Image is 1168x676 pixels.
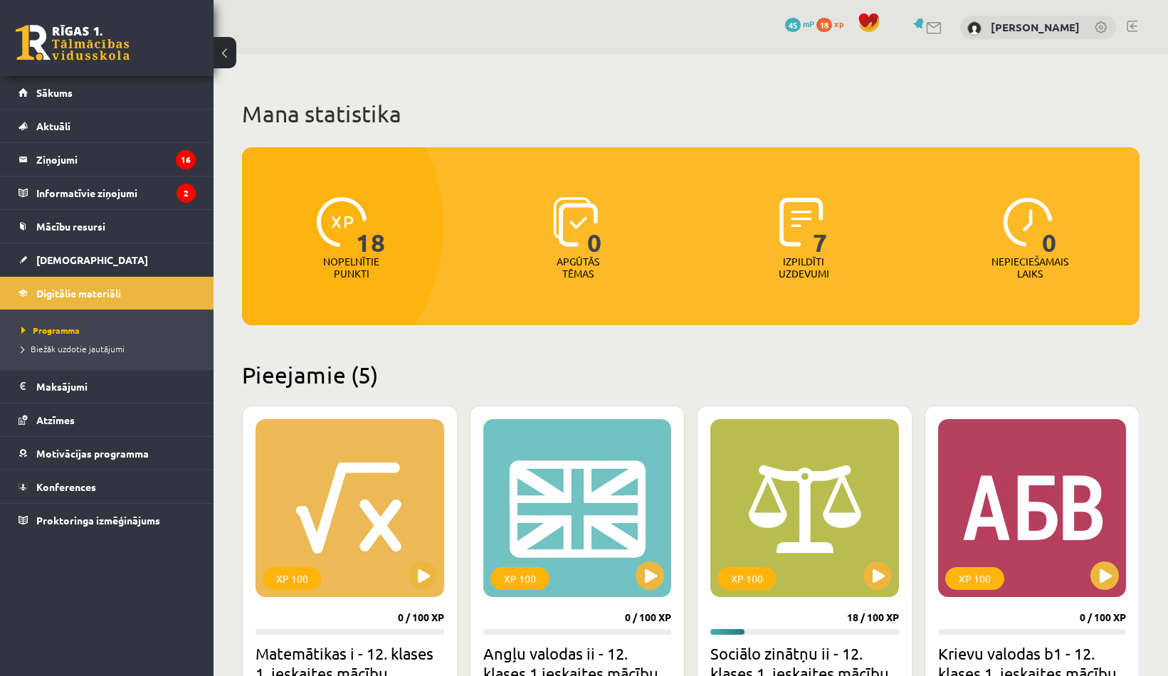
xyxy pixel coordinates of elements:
a: Motivācijas programma [19,437,196,470]
a: Proktoringa izmēģinājums [19,504,196,537]
a: Programma [21,324,199,337]
img: icon-completed-tasks-ad58ae20a441b2904462921112bc710f1caf180af7a3daa7317a5a94f2d26646.svg [779,197,824,247]
img: icon-learned-topics-4a711ccc23c960034f471b6e78daf4a3bad4a20eaf4de84257b87e66633f6470.svg [553,197,598,247]
div: XP 100 [945,567,1004,590]
a: [DEMOGRAPHIC_DATA] [19,243,196,276]
img: icon-clock-7be60019b62300814b6bd22b8e044499b485619524d84068768e800edab66f18.svg [1003,197,1053,247]
img: Deivids Roberts Kažoks [967,21,982,36]
a: Ziņojumi16 [19,143,196,176]
span: Biežāk uzdotie jautājumi [21,343,125,354]
span: 0 [1042,197,1057,255]
h1: Mana statistika [242,100,1140,128]
a: Aktuāli [19,110,196,142]
legend: Maksājumi [36,370,196,403]
a: Mācību resursi [19,210,196,243]
div: XP 100 [490,567,549,590]
span: Motivācijas programma [36,447,149,460]
a: Sākums [19,76,196,109]
a: Konferences [19,470,196,503]
i: 16 [176,150,196,169]
span: 7 [813,197,828,255]
legend: Ziņojumi [36,143,196,176]
p: Izpildīti uzdevumi [776,255,831,280]
span: Sākums [36,86,73,99]
a: Biežāk uzdotie jautājumi [21,342,199,355]
span: 18 [816,18,832,32]
legend: Informatīvie ziņojumi [36,176,196,209]
a: 18 xp [816,18,851,29]
a: Digitālie materiāli [19,277,196,310]
p: Nepieciešamais laiks [991,255,1068,280]
a: Maksājumi [19,370,196,403]
span: 18 [356,197,386,255]
a: Rīgas 1. Tālmācības vidusskola [16,25,130,60]
i: 2 [177,184,196,203]
a: Atzīmes [19,403,196,436]
span: Programma [21,324,80,336]
span: 0 [587,197,602,255]
a: 45 mP [785,18,814,29]
div: XP 100 [717,567,777,590]
span: Proktoringa izmēģinājums [36,514,160,527]
span: 45 [785,18,801,32]
span: Mācību resursi [36,220,105,233]
span: Aktuāli [36,120,70,132]
span: mP [803,18,814,29]
div: XP 100 [263,567,322,590]
span: xp [834,18,843,29]
h2: Pieejamie (5) [242,361,1140,389]
p: Nopelnītie punkti [323,255,379,280]
a: Informatīvie ziņojumi2 [19,176,196,209]
span: Konferences [36,480,96,493]
span: Atzīmes [36,413,75,426]
span: [DEMOGRAPHIC_DATA] [36,253,148,266]
img: icon-xp-0682a9bc20223a9ccc6f5883a126b849a74cddfe5390d2b41b4391c66f2066e7.svg [317,197,367,247]
span: Digitālie materiāli [36,287,121,300]
p: Apgūtās tēmas [550,255,606,280]
a: [PERSON_NAME] [991,20,1080,34]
